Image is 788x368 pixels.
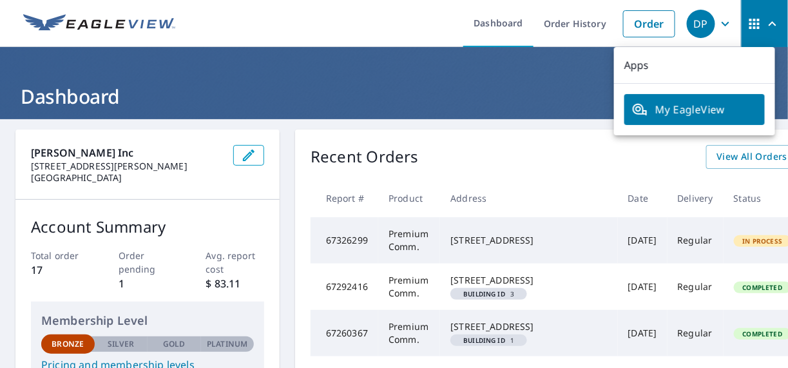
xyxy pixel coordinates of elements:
div: [STREET_ADDRESS] [450,274,607,287]
th: Report # [311,179,378,217]
td: [DATE] [618,217,668,264]
th: Date [618,179,668,217]
p: Platinum [207,338,247,350]
th: Product [378,179,440,217]
div: DP [687,10,715,38]
p: Total order [31,249,90,262]
img: EV Logo [23,14,175,34]
p: 1 [119,276,177,291]
span: My EagleView [632,102,757,117]
p: [PERSON_NAME] Inc [31,145,223,160]
p: Apps [614,47,775,84]
td: 67326299 [311,217,378,264]
p: [GEOGRAPHIC_DATA] [31,172,223,184]
th: Address [440,179,617,217]
p: 17 [31,262,90,278]
h1: Dashboard [15,83,773,110]
p: [STREET_ADDRESS][PERSON_NAME] [31,160,223,172]
p: $ 83.11 [206,276,265,291]
div: [STREET_ADDRESS] [450,234,607,247]
p: Recent Orders [311,145,419,169]
td: 67292416 [311,264,378,310]
p: Gold [163,338,185,350]
td: [DATE] [618,310,668,356]
em: Building ID [463,291,505,297]
span: 1 [456,337,522,344]
em: Building ID [463,337,505,344]
p: Membership Level [41,312,254,329]
div: [STREET_ADDRESS] [450,320,607,333]
p: Avg. report cost [206,249,265,276]
td: Regular [668,217,724,264]
td: [DATE] [618,264,668,310]
td: Regular [668,264,724,310]
a: Order [623,10,675,37]
td: Premium Comm. [378,310,440,356]
p: Bronze [52,338,84,350]
p: Order pending [119,249,177,276]
span: View All Orders [716,149,787,165]
td: Regular [668,310,724,356]
p: Account Summary [31,215,264,238]
td: 67260367 [311,310,378,356]
td: Premium Comm. [378,217,440,264]
th: Delivery [668,179,724,217]
td: Premium Comm. [378,264,440,310]
a: My EagleView [624,94,765,125]
span: 3 [456,291,522,297]
p: Silver [108,338,135,350]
